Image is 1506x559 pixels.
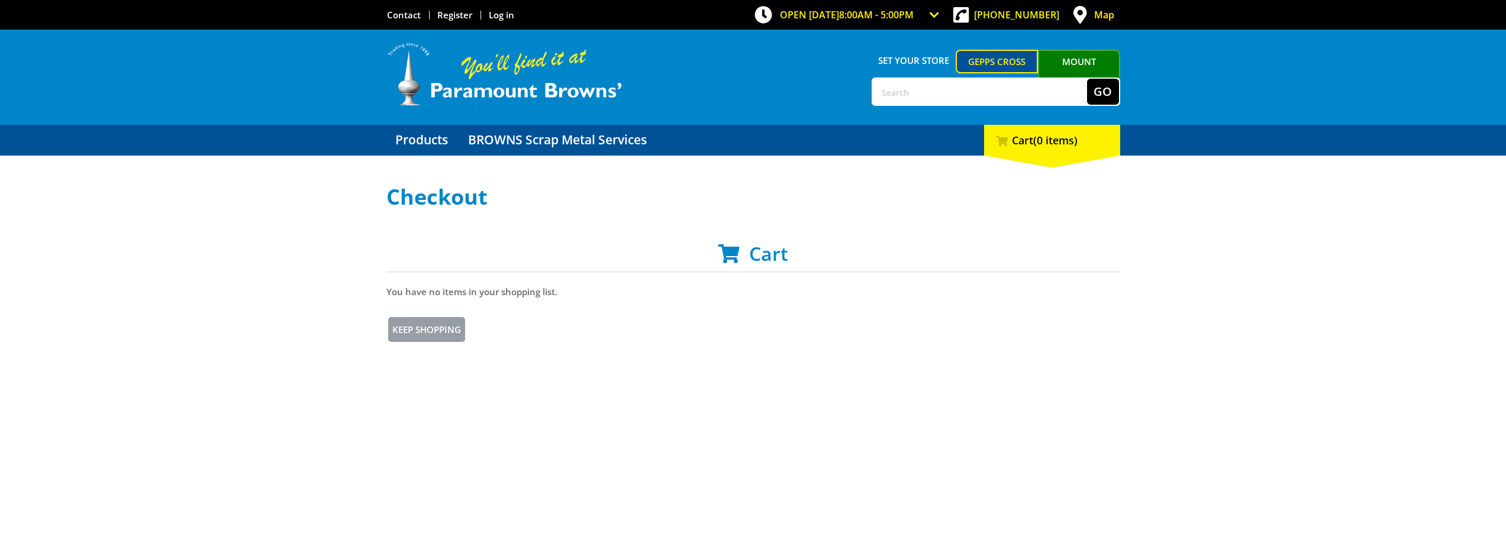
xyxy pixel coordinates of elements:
[749,241,788,266] span: Cart
[1087,79,1119,105] button: Go
[386,125,457,156] a: Go to the Products page
[956,50,1038,73] a: Gepps Cross
[872,50,956,71] span: Set your store
[1038,50,1120,95] a: Mount [PERSON_NAME]
[459,125,656,156] a: Go to the BROWNS Scrap Metal Services page
[1033,133,1078,147] span: (0 items)
[437,9,472,21] a: Go to the registration page
[386,41,623,107] img: Paramount Browns'
[780,8,914,21] span: OPEN [DATE]
[489,9,514,21] a: Log in
[386,185,1120,209] h1: Checkout
[873,79,1087,105] input: Search
[984,125,1120,156] div: Cart
[386,315,467,344] a: Keep Shopping
[386,285,1120,299] p: You have no items in your shopping list.
[387,9,421,21] a: Go to the Contact page
[839,8,914,21] span: 8:00am - 5:00pm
